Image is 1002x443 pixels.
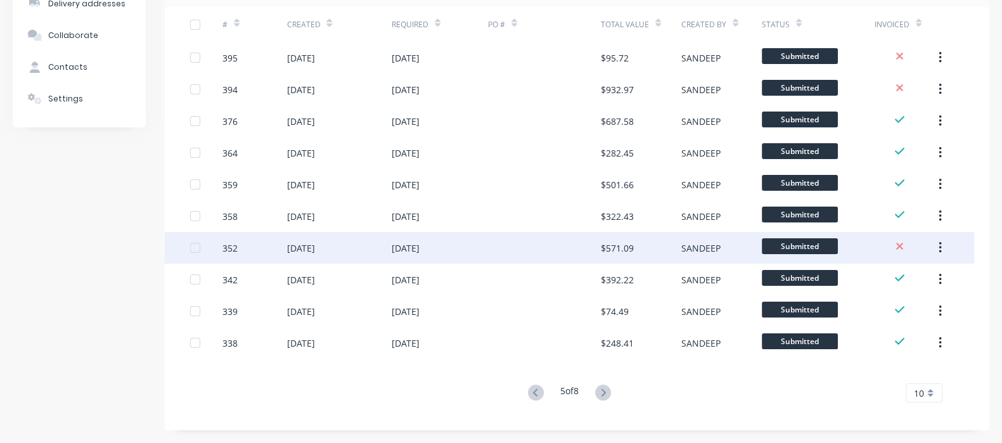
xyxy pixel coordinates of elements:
span: Submitted [762,302,838,318]
div: [DATE] [286,305,314,318]
button: Settings [13,83,146,115]
div: [DATE] [286,241,314,255]
div: SANDEEP [681,83,721,96]
div: 5 of 8 [560,384,579,402]
div: [DATE] [286,337,314,350]
span: Submitted [762,80,838,96]
div: Contacts [48,61,87,73]
div: [DATE] [392,337,420,350]
div: Status [762,7,875,42]
div: [DATE] [286,51,314,65]
div: 358 [222,210,238,223]
div: [DATE] [392,273,420,286]
div: $248.41 [601,337,634,350]
div: $392.22 [601,273,634,286]
div: [DATE] [392,241,420,255]
span: Submitted [762,112,838,127]
div: Invoiced [875,19,909,30]
div: $501.66 [601,178,634,191]
div: $95.72 [601,51,629,65]
span: Submitted [762,238,838,254]
button: Contacts [13,51,146,83]
div: SANDEEP [681,273,721,286]
div: SANDEEP [681,305,721,318]
div: 359 [222,178,238,191]
div: [DATE] [392,178,420,191]
div: Total Value [601,7,681,42]
div: Created [286,19,320,30]
div: $687.58 [601,115,634,128]
div: [DATE] [392,305,420,318]
div: SANDEEP [681,146,721,160]
div: SANDEEP [681,210,721,223]
div: [DATE] [286,115,314,128]
span: Submitted [762,143,838,159]
div: $282.45 [601,146,634,160]
div: $74.49 [601,305,629,318]
div: 352 [222,241,238,255]
div: 394 [222,83,238,96]
span: Submitted [762,48,838,64]
span: Submitted [762,333,838,349]
div: SANDEEP [681,115,721,128]
div: Created By [681,7,762,42]
div: SANDEEP [681,337,721,350]
div: $932.97 [601,83,634,96]
div: [DATE] [286,83,314,96]
div: 364 [222,146,238,160]
div: 342 [222,273,238,286]
div: PO # [488,7,601,42]
div: Required [392,7,488,42]
div: Total Value [601,19,649,30]
div: Required [392,19,428,30]
span: Submitted [762,175,838,191]
div: 339 [222,305,238,318]
div: Status [762,19,790,30]
span: 10 [914,387,924,400]
div: [DATE] [286,178,314,191]
div: 338 [222,337,238,350]
div: SANDEEP [681,241,721,255]
div: SANDEEP [681,178,721,191]
div: 376 [222,115,238,128]
div: 395 [222,51,238,65]
div: $571.09 [601,241,634,255]
div: PO # [488,19,505,30]
div: [DATE] [286,210,314,223]
button: Collaborate [13,20,146,51]
div: [DATE] [392,115,420,128]
div: [DATE] [392,146,420,160]
span: Submitted [762,207,838,222]
div: $322.43 [601,210,634,223]
div: [DATE] [392,51,420,65]
div: Created [286,7,391,42]
div: [DATE] [392,83,420,96]
div: [DATE] [286,273,314,286]
div: SANDEEP [681,51,721,65]
div: Invoiced [875,7,939,42]
div: # [222,19,228,30]
div: # [222,7,287,42]
div: [DATE] [286,146,314,160]
div: [DATE] [392,210,420,223]
span: Submitted [762,270,838,286]
div: Created By [681,19,726,30]
div: Collaborate [48,30,98,41]
div: Settings [48,93,83,105]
